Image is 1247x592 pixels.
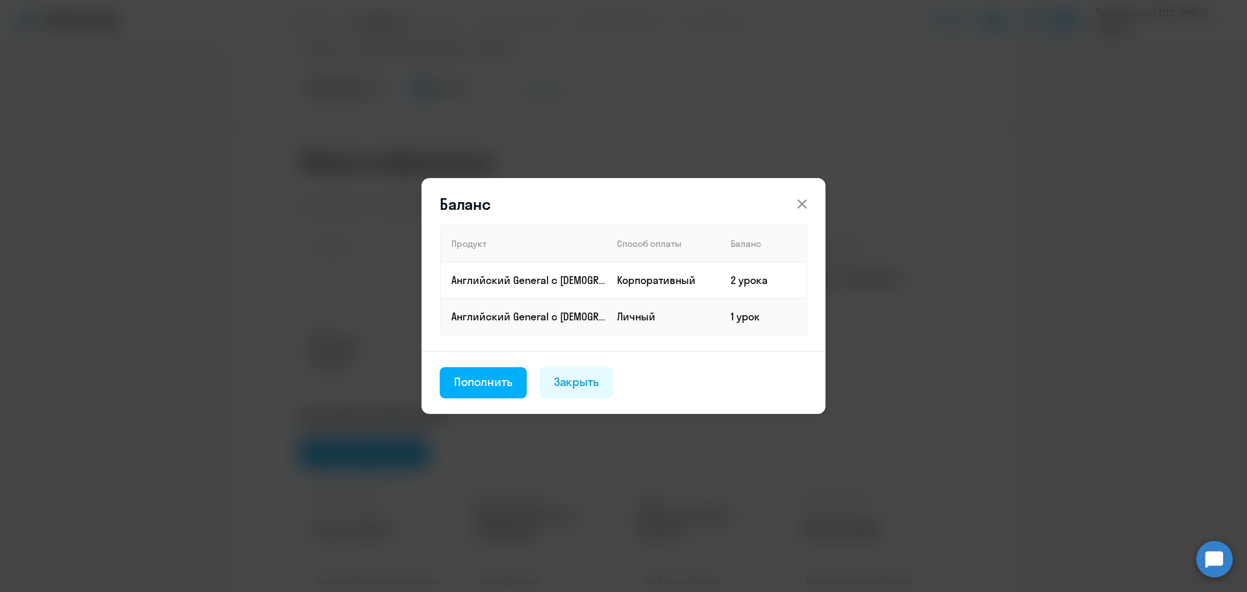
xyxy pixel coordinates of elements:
[607,225,720,262] th: Способ оплаты
[720,225,807,262] th: Баланс
[451,309,606,324] p: Английский General с [DEMOGRAPHIC_DATA] преподавателем
[540,367,614,398] button: Закрыть
[607,298,720,335] td: Личный
[422,194,825,214] header: Баланс
[554,374,599,391] div: Закрыть
[607,262,720,298] td: Корпоративный
[440,367,527,398] button: Пополнить
[720,298,807,335] td: 1 урок
[451,273,606,287] p: Английский General с [DEMOGRAPHIC_DATA] преподавателем
[440,225,607,262] th: Продукт
[720,262,807,298] td: 2 урока
[454,374,512,391] div: Пополнить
